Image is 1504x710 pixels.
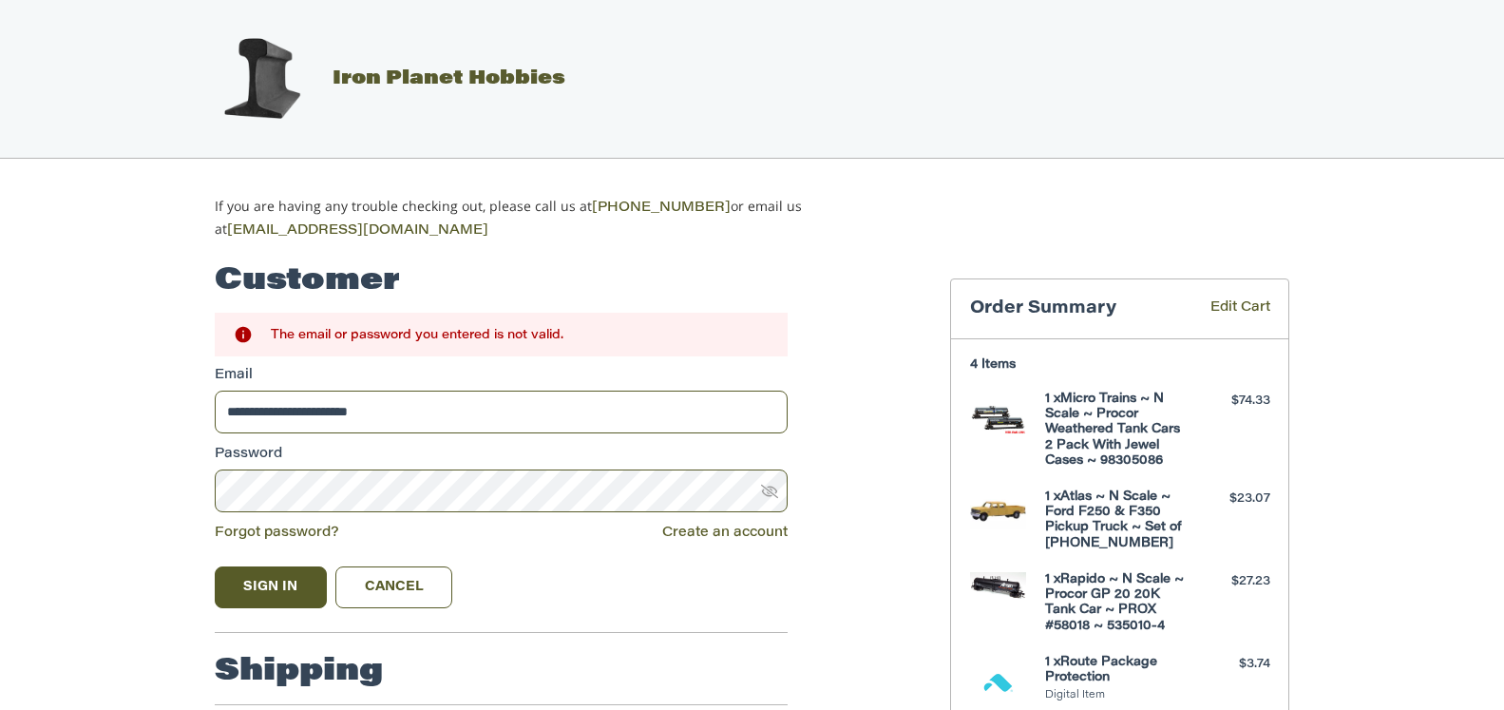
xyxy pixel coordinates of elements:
[215,196,862,241] p: If you are having any trouble checking out, please call us at or email us at
[970,298,1183,320] h3: Order Summary
[195,69,565,88] a: Iron Planet Hobbies
[271,325,770,344] div: The email or password you entered is not valid.
[215,445,788,465] label: Password
[1195,655,1270,674] div: $3.74
[1195,392,1270,411] div: $74.33
[1045,688,1190,704] li: Digital Item
[214,31,309,126] img: Iron Planet Hobbies
[333,69,565,88] span: Iron Planet Hobbies
[335,566,452,608] a: Cancel
[970,357,1270,373] h3: 4 Items
[227,224,488,238] a: [EMAIL_ADDRESS][DOMAIN_NAME]
[215,566,327,608] button: Sign In
[592,201,731,215] a: [PHONE_NUMBER]
[215,366,788,386] label: Email
[215,527,339,540] a: Forgot password?
[1183,298,1270,320] a: Edit Cart
[1195,572,1270,591] div: $27.23
[215,653,383,691] h2: Shipping
[1045,572,1190,634] h4: 1 x Rapido ~ N Scale ~ Procor GP 20 20K Tank Car ~ PROX #58018 ~ 535010-4
[662,527,788,540] a: Create an account
[215,262,400,300] h2: Customer
[1045,655,1190,686] h4: 1 x Route Package Protection
[1045,489,1190,551] h4: 1 x Atlas ~ N Scale ~ Ford F250 & F350 Pickup Truck ~ Set of [PHONE_NUMBER]
[1045,392,1190,469] h4: 1 x Micro Trains ~ N Scale ~ Procor Weathered Tank Cars 2 Pack With Jewel Cases ~ 98305086
[1195,489,1270,509] div: $23.07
